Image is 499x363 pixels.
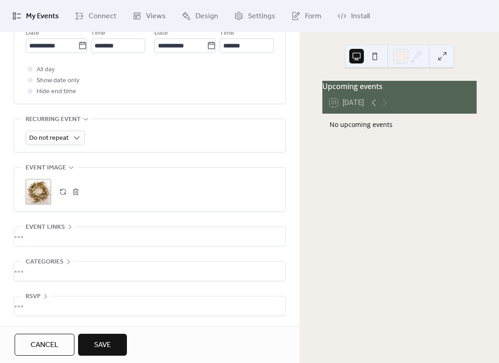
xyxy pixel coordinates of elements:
[31,340,58,351] span: Cancel
[89,11,116,22] span: Connect
[78,334,127,356] button: Save
[37,64,55,75] span: All day
[284,4,328,28] a: Form
[26,28,39,39] span: Date
[305,11,321,22] span: Form
[154,28,168,39] span: Date
[94,340,111,351] span: Save
[126,4,173,28] a: Views
[146,11,166,22] span: Views
[26,114,81,125] span: Recurring event
[29,132,68,144] span: Do not repeat
[248,11,275,22] span: Settings
[322,81,477,92] div: Upcoming events
[15,334,74,356] button: Cancel
[91,28,105,39] span: Time
[26,11,59,22] span: My Events
[26,257,63,268] span: Categories
[330,120,469,129] div: No upcoming events
[227,4,282,28] a: Settings
[26,222,65,233] span: Event links
[26,163,66,174] span: Event image
[175,4,225,28] a: Design
[195,11,218,22] span: Design
[68,4,123,28] a: Connect
[220,28,234,39] span: Time
[14,227,285,246] div: •••
[14,262,285,281] div: •••
[5,4,66,28] a: My Events
[331,4,377,28] a: Install
[26,179,51,205] div: ;
[37,75,79,86] span: Show date only
[351,11,370,22] span: Install
[14,296,285,316] div: •••
[37,86,76,97] span: Hide end time
[26,291,41,302] span: RSVP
